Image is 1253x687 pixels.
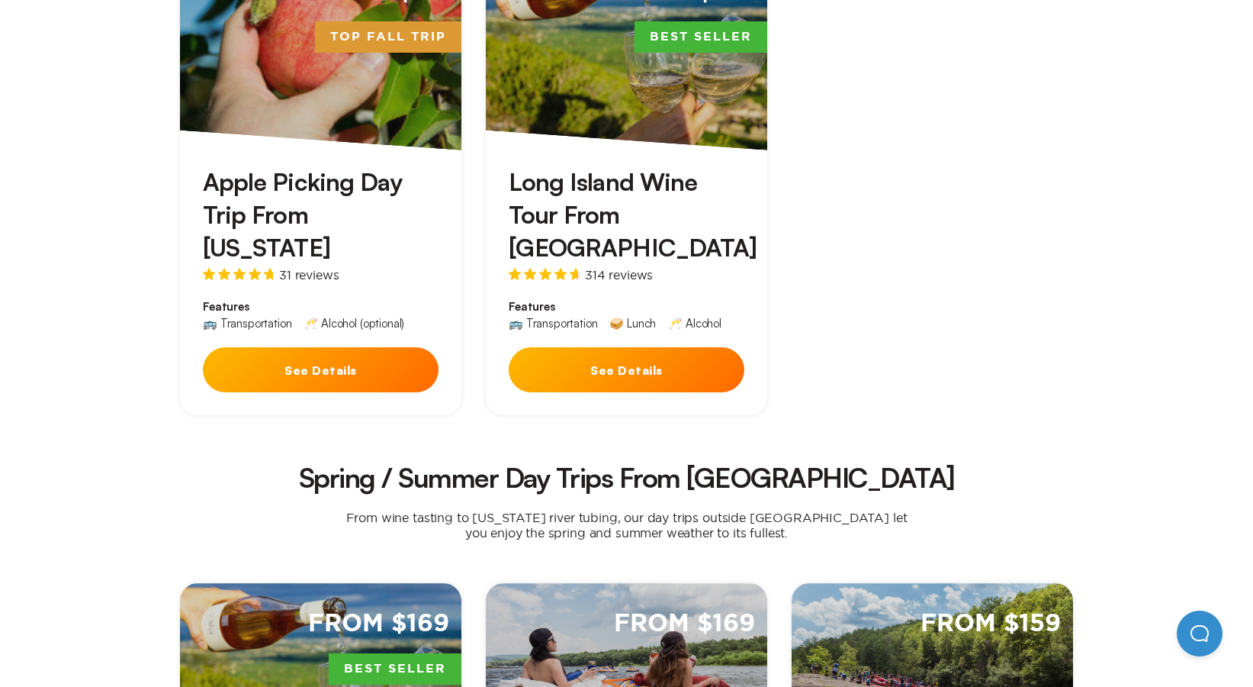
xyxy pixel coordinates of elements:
span: Top Fall Trip [315,21,461,53]
span: Best Seller [329,653,461,685]
div: 🚌 Transportation [509,318,597,329]
h2: Spring / Summer Day Trips From [GEOGRAPHIC_DATA] [192,464,1061,492]
h3: Apple Picking Day Trip From [US_STATE] [203,166,439,265]
button: See Details [509,347,744,392]
span: From $169 [614,608,755,640]
span: 31 reviews [279,269,339,281]
div: 🚌 Transportation [203,318,291,329]
iframe: Help Scout Beacon - Open [1177,611,1222,656]
span: 314 reviews [585,269,653,281]
span: From $169 [308,608,449,640]
div: 🥪 Lunch [609,318,656,329]
button: See Details [203,347,439,392]
span: Features [509,299,744,314]
div: 🥂 Alcohol [668,318,721,329]
div: 🥂 Alcohol (optional) [304,318,404,329]
span: From $159 [920,608,1061,640]
span: Best Seller [635,21,767,53]
h3: Long Island Wine Tour From [GEOGRAPHIC_DATA] [509,166,744,265]
span: Features [203,299,439,314]
p: From wine tasting to [US_STATE] river tubing, our day trips outside [GEOGRAPHIC_DATA] let you enj... [322,510,932,540]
